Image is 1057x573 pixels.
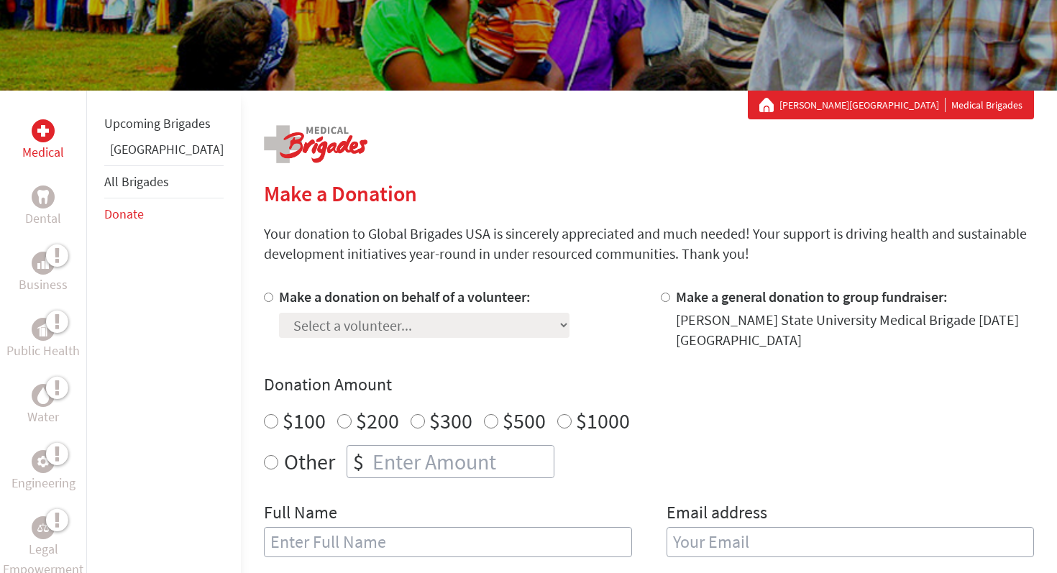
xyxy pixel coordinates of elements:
img: Medical [37,125,49,137]
img: Public Health [37,322,49,336]
p: Engineering [12,473,75,493]
div: Business [32,252,55,275]
a: MedicalMedical [22,119,64,162]
label: $300 [429,407,472,434]
img: Dental [37,190,49,203]
img: Business [37,257,49,269]
a: DentalDental [25,185,61,229]
input: Your Email [667,527,1035,557]
img: logo-medical.png [264,125,367,163]
img: Water [37,387,49,403]
p: Business [19,275,68,295]
label: $1000 [576,407,630,434]
h2: Make a Donation [264,180,1034,206]
a: BusinessBusiness [19,252,68,295]
a: Donate [104,206,144,222]
li: Donate [104,198,224,230]
div: Medical Brigades [759,98,1022,112]
div: Public Health [32,318,55,341]
label: $500 [503,407,546,434]
a: Public HealthPublic Health [6,318,80,361]
img: Engineering [37,456,49,467]
a: [GEOGRAPHIC_DATA] [110,141,224,157]
div: Engineering [32,450,55,473]
input: Enter Full Name [264,527,632,557]
p: Water [27,407,59,427]
label: Full Name [264,501,337,527]
li: Panama [104,139,224,165]
label: $100 [283,407,326,434]
div: Water [32,384,55,407]
label: $200 [356,407,399,434]
label: Email address [667,501,767,527]
p: Your donation to Global Brigades USA is sincerely appreciated and much needed! Your support is dr... [264,224,1034,264]
a: EngineeringEngineering [12,450,75,493]
li: All Brigades [104,165,224,198]
div: Dental [32,185,55,208]
h4: Donation Amount [264,373,1034,396]
p: Public Health [6,341,80,361]
div: $ [347,446,370,477]
input: Enter Amount [370,446,554,477]
a: WaterWater [27,384,59,427]
a: All Brigades [104,173,169,190]
div: [PERSON_NAME] State University Medical Brigade [DATE] [GEOGRAPHIC_DATA] [676,310,1035,350]
a: Upcoming Brigades [104,115,211,132]
li: Upcoming Brigades [104,108,224,139]
label: Make a donation on behalf of a volunteer: [279,288,531,306]
a: [PERSON_NAME][GEOGRAPHIC_DATA] [779,98,946,112]
div: Legal Empowerment [32,516,55,539]
label: Other [284,445,335,478]
p: Dental [25,208,61,229]
div: Medical [32,119,55,142]
img: Legal Empowerment [37,523,49,532]
p: Medical [22,142,64,162]
label: Make a general donation to group fundraiser: [676,288,948,306]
